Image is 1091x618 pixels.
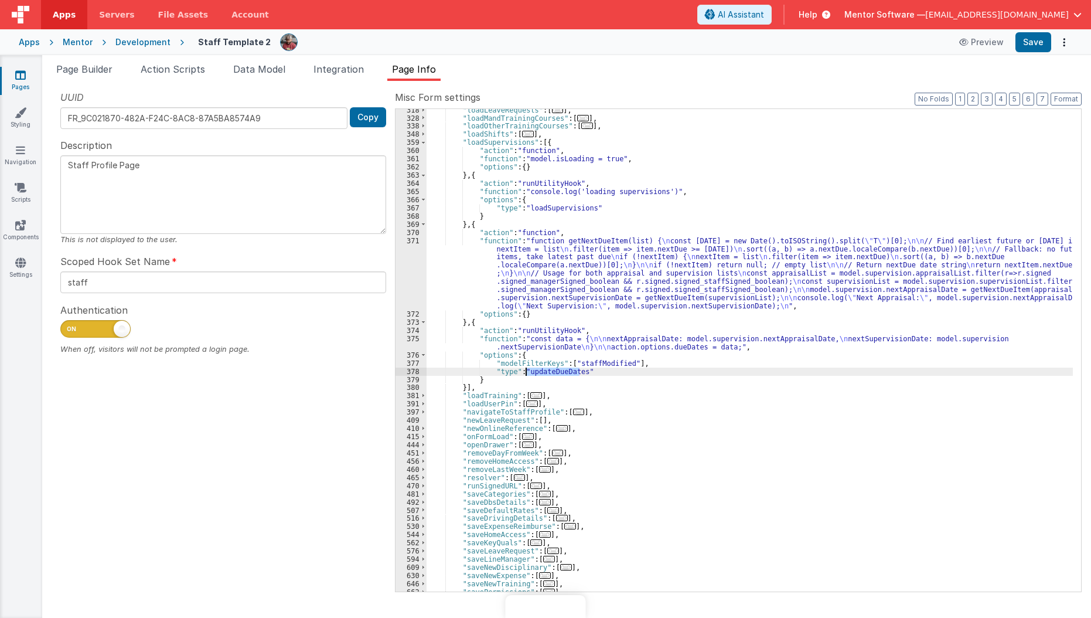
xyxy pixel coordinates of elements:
span: ... [543,580,555,587]
button: 6 [1022,93,1034,106]
span: ... [543,556,555,562]
span: ... [556,425,568,432]
div: When off, visitors will not be prompted a login page. [60,344,386,355]
span: ... [539,491,551,497]
div: 359 [396,138,427,147]
div: 444 [396,441,427,449]
div: 362 [396,163,427,171]
div: 594 [396,555,427,563]
div: 373 [396,318,427,327]
span: ... [556,515,568,521]
span: Action Scripts [141,63,205,75]
button: 7 [1037,93,1048,106]
span: Authentication [60,303,128,317]
button: Mentor Software — [EMAIL_ADDRESS][DOMAIN_NAME] [844,9,1082,21]
div: 544 [396,531,427,539]
div: This is not displayed to the user. [60,234,386,245]
span: ... [547,458,559,464]
div: 470 [396,482,427,490]
button: AI Assistant [697,5,772,25]
img: eba322066dbaa00baf42793ca2fab581 [281,34,297,50]
div: 371 [396,237,427,310]
span: UUID [60,90,84,104]
div: 368 [396,212,427,220]
div: 530 [396,522,427,531]
div: 361 [396,155,427,163]
span: ... [522,442,534,448]
div: 360 [396,147,427,155]
div: 366 [396,196,427,204]
div: 369 [396,220,427,229]
button: Options [1056,34,1072,50]
div: 516 [396,514,427,522]
div: 377 [396,359,427,368]
div: 460 [396,466,427,474]
div: 662 [396,588,427,596]
span: ... [547,507,559,514]
span: ... [530,392,542,399]
span: ... [522,433,534,440]
span: ... [543,589,555,595]
div: 415 [396,433,427,441]
span: ... [539,572,551,579]
span: ... [530,483,542,489]
div: 376 [396,351,427,359]
div: 397 [396,408,427,416]
div: Apps [19,36,40,48]
div: 381 [396,392,427,400]
span: File Assets [158,9,209,21]
span: ... [539,466,551,473]
div: 367 [396,204,427,212]
div: 562 [396,539,427,547]
div: 456 [396,457,427,466]
span: ... [552,450,564,456]
div: 379 [396,376,427,384]
span: ... [539,499,551,505]
span: ... [564,523,576,529]
div: 318 [396,106,427,114]
div: 465 [396,474,427,482]
div: 409 [396,416,427,425]
button: 3 [981,93,993,106]
span: ... [577,115,589,121]
div: 451 [396,449,427,457]
div: 375 [396,335,427,351]
span: Apps [53,9,76,21]
span: ... [560,564,572,571]
span: Description [60,138,112,152]
button: Copy [350,107,386,127]
button: 5 [1009,93,1020,106]
div: 391 [396,400,427,408]
div: Mentor [63,36,93,48]
div: 481 [396,490,427,498]
h4: Staff Template 2 [198,38,271,46]
div: 378 [396,368,427,376]
div: 374 [396,327,427,335]
span: ... [522,131,534,137]
button: No Folds [915,93,953,106]
span: Integration [313,63,364,75]
div: 507 [396,507,427,515]
span: [EMAIL_ADDRESS][DOMAIN_NAME] [925,9,1069,21]
button: 1 [955,93,965,106]
span: Mentor Software — [844,9,925,21]
div: 410 [396,425,427,433]
div: 630 [396,572,427,580]
span: Scoped Hook Set Name [60,254,170,269]
div: 363 [396,171,427,179]
span: Help [799,9,817,21]
div: 576 [396,547,427,555]
span: ... [581,123,593,129]
div: 328 [396,114,427,123]
span: ... [573,409,585,415]
div: 492 [396,498,427,507]
span: ... [526,400,538,407]
button: Save [1015,32,1051,52]
span: ... [547,548,559,554]
div: 370 [396,229,427,237]
div: Development [115,36,171,48]
span: Data Model [233,63,285,75]
span: Page Info [392,63,436,75]
div: 364 [396,179,427,188]
span: Misc Form settings [395,90,480,104]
